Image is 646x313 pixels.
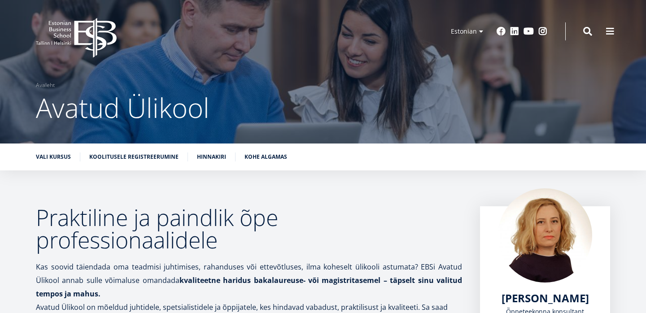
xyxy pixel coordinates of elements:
[498,188,592,283] img: Kadri Osula Learning Journey Advisor
[36,206,462,251] h2: Praktiline ja paindlik õpe professionaalidele
[497,27,506,36] a: Facebook
[538,27,547,36] a: Instagram
[36,89,210,126] span: Avatud Ülikool
[36,260,462,300] p: Kas soovid täiendada oma teadmisi juhtimises, rahanduses või ettevõtluses, ilma koheselt ülikooli...
[244,152,287,161] a: Kohe algamas
[510,27,519,36] a: Linkedin
[197,152,226,161] a: Hinnakiri
[36,81,55,90] a: Avaleht
[502,291,589,305] span: [PERSON_NAME]
[36,152,71,161] a: Vali kursus
[524,27,534,36] a: Youtube
[502,291,589,305] a: [PERSON_NAME]
[89,152,179,161] a: Koolitusele registreerumine
[36,275,462,299] strong: kvaliteetne haridus bakalaureuse- või magistritasemel – täpselt sinu valitud tempos ja mahus.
